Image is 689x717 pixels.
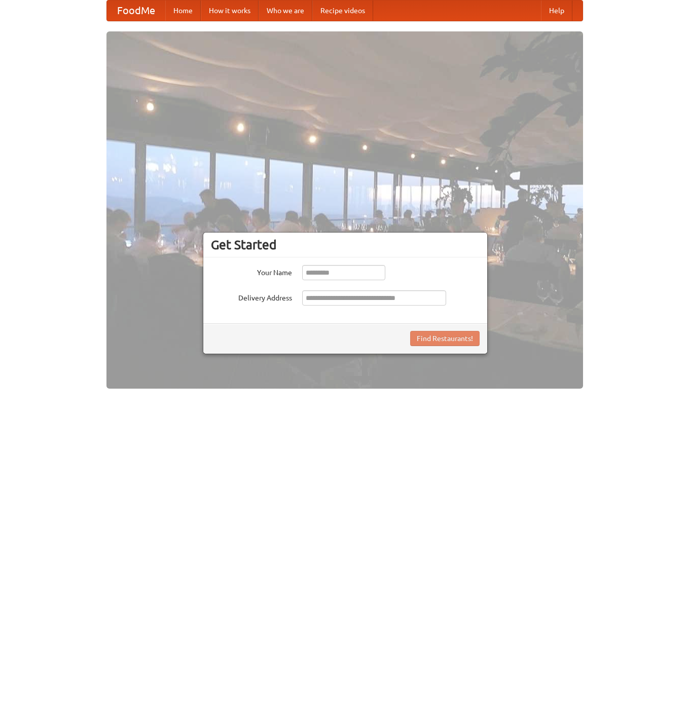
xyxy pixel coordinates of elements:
[211,265,292,278] label: Your Name
[541,1,572,21] a: Help
[107,1,165,21] a: FoodMe
[165,1,201,21] a: Home
[211,290,292,303] label: Delivery Address
[312,1,373,21] a: Recipe videos
[201,1,259,21] a: How it works
[410,331,480,346] button: Find Restaurants!
[259,1,312,21] a: Who we are
[211,237,480,252] h3: Get Started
